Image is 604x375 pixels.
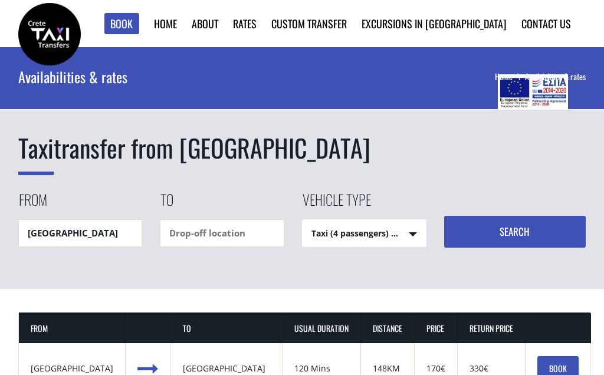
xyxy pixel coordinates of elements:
[458,312,526,344] th: RETURN PRICE
[233,16,257,31] a: Rates
[302,189,371,219] label: Vehicle type
[362,16,507,31] a: Excursions in [GEOGRAPHIC_DATA]
[426,363,445,374] div: 170€
[18,219,143,247] input: Pickup location
[294,363,349,374] div: 120 Mins
[18,130,586,166] h1: transfer from [GEOGRAPHIC_DATA]
[19,312,126,344] th: FROM
[18,189,47,219] label: From
[154,16,177,31] a: Home
[18,129,54,175] span: Taxi
[470,363,513,374] div: 330€
[303,220,426,248] span: Taxi (4 passengers) Mercedes E Class
[18,47,328,106] div: Availabilities & rates
[104,13,140,35] a: Book
[183,363,270,374] div: [GEOGRAPHIC_DATA]
[160,189,173,219] label: To
[361,312,415,344] th: DISTANCE
[160,219,284,247] input: Drop-off location
[31,363,113,374] div: [GEOGRAPHIC_DATA]
[373,363,402,374] div: 148KM
[525,71,586,83] li: Availabilities & rates
[444,216,586,248] button: Search
[521,16,571,31] a: Contact us
[18,3,81,65] img: Crete Taxi Transfers | Rates & availability for transfers in Crete | Crete Taxi Transfers
[192,16,218,31] a: About
[415,312,458,344] th: PRICE
[495,70,525,83] a: Home
[271,16,347,31] a: Custom Transfer
[18,27,81,39] a: Crete Taxi Transfers | Rates & availability for transfers in Crete | Crete Taxi Transfers
[283,312,361,344] th: USUAL DURATION
[171,312,283,344] th: TO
